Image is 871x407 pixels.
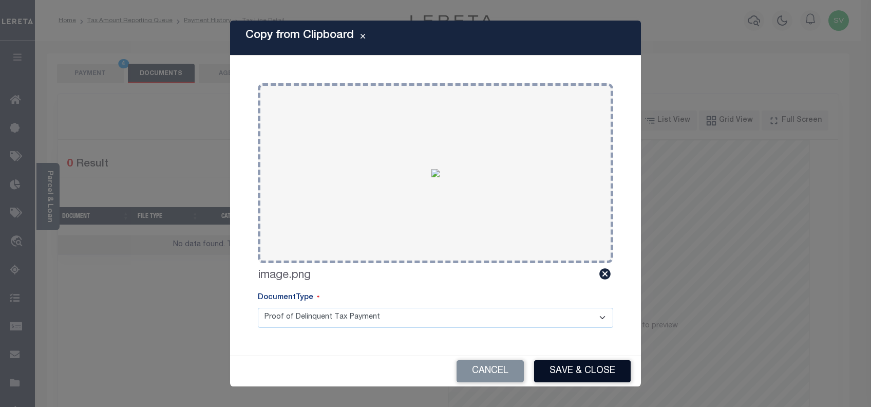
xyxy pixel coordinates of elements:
button: Close [354,32,372,44]
label: image.png [258,267,311,284]
h5: Copy from Clipboard [245,29,354,42]
button: Cancel [457,360,524,382]
label: DocumentType [258,292,319,304]
img: dac01caf-cfbe-42f2-927d-e1f86bdf9a13 [431,169,440,177]
button: Save & Close [534,360,631,382]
